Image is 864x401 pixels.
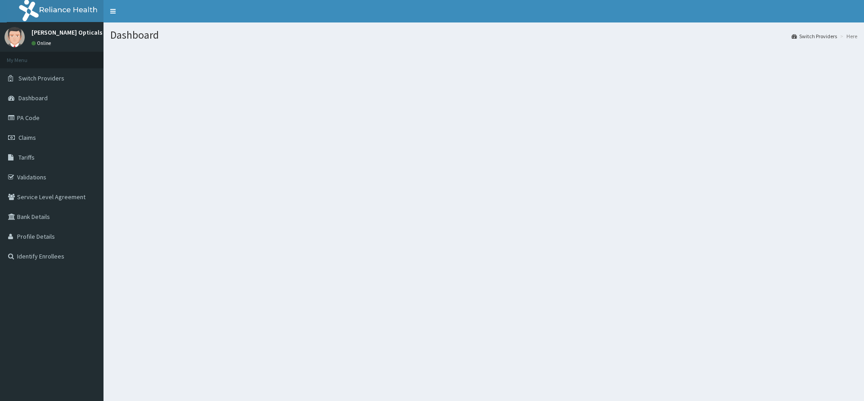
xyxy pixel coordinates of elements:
[4,27,25,47] img: User Image
[18,74,64,82] span: Switch Providers
[31,40,53,46] a: Online
[18,94,48,102] span: Dashboard
[18,134,36,142] span: Claims
[838,32,857,40] li: Here
[792,32,837,40] a: Switch Providers
[110,29,857,41] h1: Dashboard
[18,153,35,161] span: Tariffs
[31,29,103,36] p: [PERSON_NAME] Opticals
